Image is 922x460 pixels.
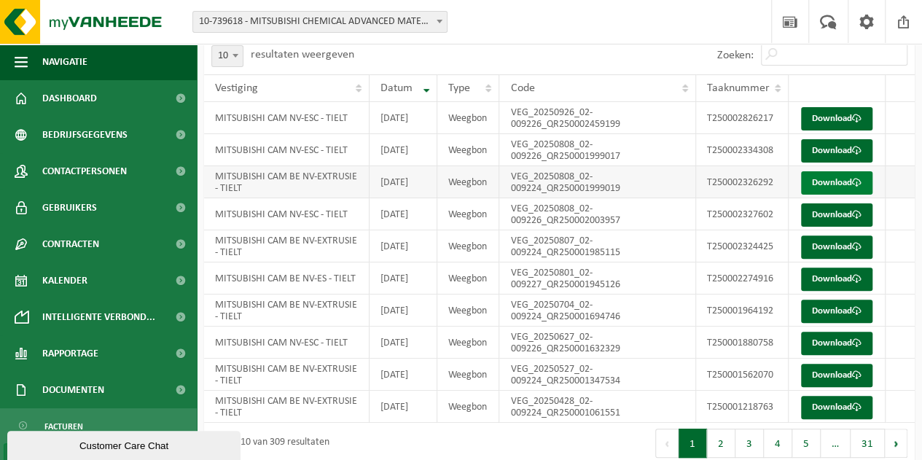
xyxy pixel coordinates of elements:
[42,190,97,226] span: Gebruikers
[42,226,99,262] span: Contracten
[792,429,821,458] button: 5
[764,429,792,458] button: 4
[42,299,155,335] span: Intelligente verbond...
[42,80,97,117] span: Dashboard
[204,391,370,423] td: MITSUBISHI CAM BE NV-EXTRUSIE - TIELT
[437,295,499,327] td: Weegbon
[437,198,499,230] td: Weegbon
[370,359,437,391] td: [DATE]
[735,429,764,458] button: 3
[499,166,696,198] td: VEG_20250808_02-009224_QR250001999019
[696,134,789,166] td: T250002334308
[499,391,696,423] td: VEG_20250428_02-009224_QR250001061551
[380,82,413,94] span: Datum
[370,166,437,198] td: [DATE]
[499,327,696,359] td: VEG_20250627_02-009226_QR250001632329
[679,429,707,458] button: 1
[801,268,872,291] a: Download
[696,359,789,391] td: T250001562070
[193,12,447,32] span: 10-739618 - MITSUBISHI CHEMICAL ADVANCED MATERIALS NV - TIELT
[42,44,87,80] span: Navigatie
[696,230,789,262] td: T250002324425
[821,429,851,458] span: …
[370,134,437,166] td: [DATE]
[707,429,735,458] button: 2
[801,107,872,130] a: Download
[717,50,754,61] label: Zoeken:
[437,166,499,198] td: Weegbon
[437,262,499,295] td: Weegbon
[655,429,679,458] button: Previous
[707,82,770,94] span: Taaknummer
[499,198,696,230] td: VEG_20250808_02-009226_QR250002003957
[370,198,437,230] td: [DATE]
[437,134,499,166] td: Weegbon
[696,295,789,327] td: T250001964192
[499,230,696,262] td: VEG_20250807_02-009224_QR250001985115
[696,391,789,423] td: T250001218763
[42,262,87,299] span: Kalender
[801,171,872,195] a: Download
[801,139,872,163] a: Download
[42,372,104,408] span: Documenten
[212,46,243,66] span: 10
[801,300,872,323] a: Download
[204,295,370,327] td: MITSUBISHI CAM BE NV-EXTRUSIE - TIELT
[204,359,370,391] td: MITSUBISHI CAM BE NV-EXTRUSIE - TIELT
[696,102,789,134] td: T250002826217
[696,327,789,359] td: T250001880758
[801,203,872,227] a: Download
[499,134,696,166] td: VEG_20250808_02-009226_QR250001999017
[204,327,370,359] td: MITSUBISHI CAM NV-ESC - TIELT
[499,295,696,327] td: VEG_20250704_02-009224_QR250001694746
[437,359,499,391] td: Weegbon
[204,102,370,134] td: MITSUBISHI CAM NV-ESC - TIELT
[801,364,872,387] a: Download
[204,262,370,295] td: MITSUBISHI CAM BE NV-ES - TIELT
[204,230,370,262] td: MITSUBISHI CAM BE NV-EXTRUSIE - TIELT
[192,11,448,33] span: 10-739618 - MITSUBISHI CHEMICAL ADVANCED MATERIALS NV - TIELT
[437,327,499,359] td: Weegbon
[801,332,872,355] a: Download
[204,166,370,198] td: MITSUBISHI CAM BE NV-EXTRUSIE - TIELT
[696,262,789,295] td: T250002274916
[44,413,83,440] span: Facturen
[370,262,437,295] td: [DATE]
[370,102,437,134] td: [DATE]
[42,335,98,372] span: Rapportage
[4,412,193,440] a: Facturen
[801,396,872,419] a: Download
[251,49,354,61] label: resultaten weergeven
[499,262,696,295] td: VEG_20250801_02-009227_QR250001945126
[499,102,696,134] td: VEG_20250926_02-009226_QR250002459199
[885,429,907,458] button: Next
[370,295,437,327] td: [DATE]
[696,198,789,230] td: T250002327602
[499,359,696,391] td: VEG_20250527_02-009224_QR250001347534
[370,391,437,423] td: [DATE]
[211,45,243,67] span: 10
[510,82,534,94] span: Code
[370,327,437,359] td: [DATE]
[437,102,499,134] td: Weegbon
[204,198,370,230] td: MITSUBISHI CAM NV-ESC - TIELT
[448,82,470,94] span: Type
[370,230,437,262] td: [DATE]
[851,429,885,458] button: 31
[42,117,128,153] span: Bedrijfsgegevens
[42,153,127,190] span: Contactpersonen
[7,428,243,460] iframe: chat widget
[696,166,789,198] td: T250002326292
[437,391,499,423] td: Weegbon
[215,82,258,94] span: Vestiging
[204,134,370,166] td: MITSUBISHI CAM NV-ESC - TIELT
[437,230,499,262] td: Weegbon
[211,430,329,456] div: 1 tot 10 van 309 resultaten
[801,235,872,259] a: Download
